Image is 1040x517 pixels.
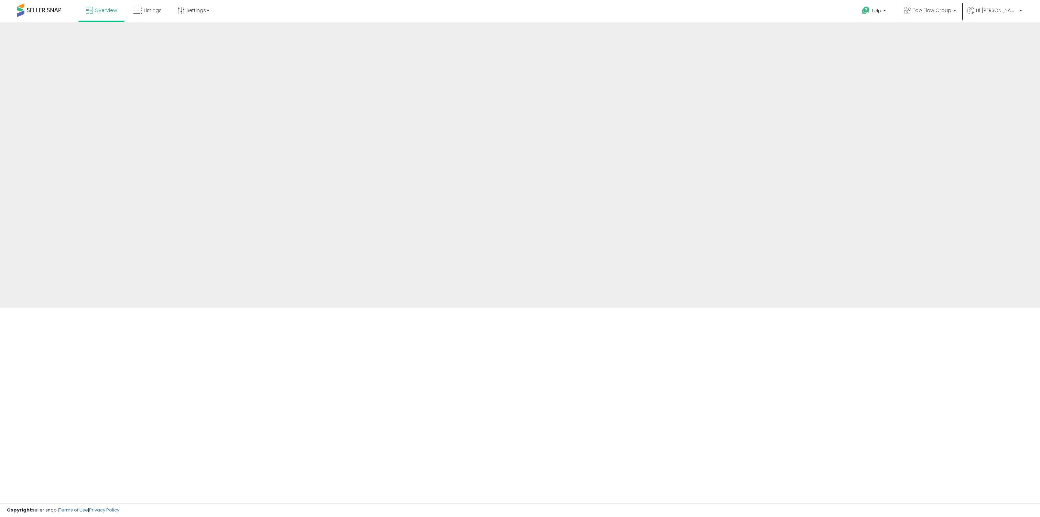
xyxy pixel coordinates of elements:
i: Get Help [862,6,870,15]
span: Listings [144,7,162,14]
span: Top Flow Group [913,7,951,14]
span: Help [872,8,881,14]
a: Hi [PERSON_NAME] [967,7,1022,22]
span: Hi [PERSON_NAME] [976,7,1017,14]
span: Overview [95,7,117,14]
a: Help [856,1,893,22]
